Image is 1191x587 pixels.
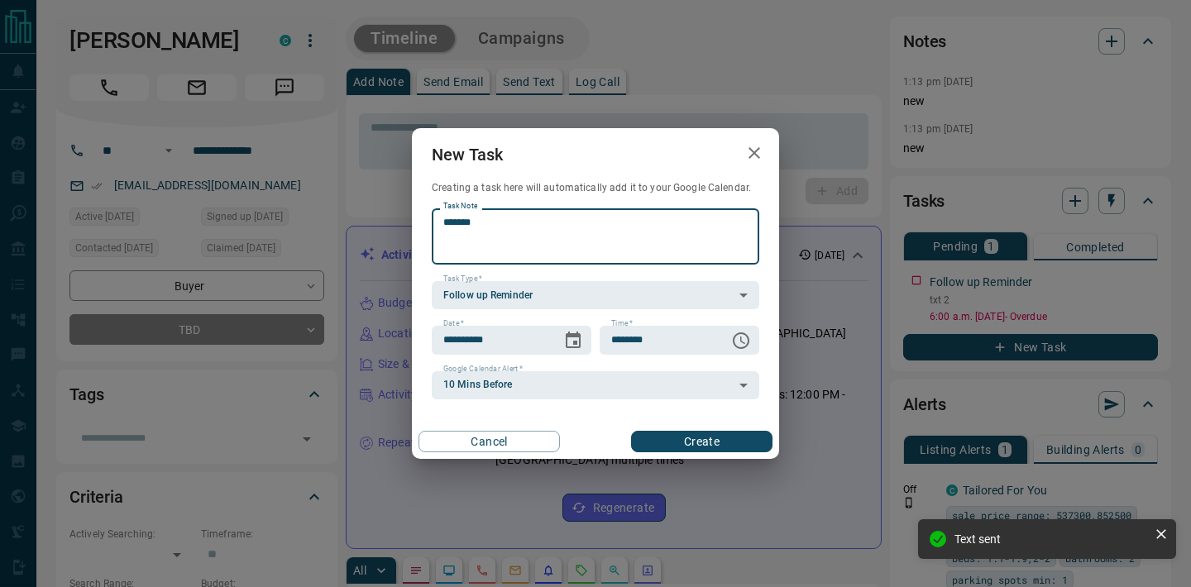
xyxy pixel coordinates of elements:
[725,324,758,357] button: Choose time, selected time is 6:00 AM
[443,364,523,375] label: Google Calendar Alert
[954,532,1148,546] div: Text sent
[557,324,590,357] button: Choose date, selected date is Sep 14, 2025
[443,274,482,284] label: Task Type
[432,371,759,399] div: 10 Mins Before
[443,201,477,212] label: Task Note
[443,318,464,329] label: Date
[432,181,759,195] p: Creating a task here will automatically add it to your Google Calendar.
[611,318,633,329] label: Time
[419,431,560,452] button: Cancel
[432,281,759,309] div: Follow up Reminder
[631,431,772,452] button: Create
[412,128,523,181] h2: New Task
